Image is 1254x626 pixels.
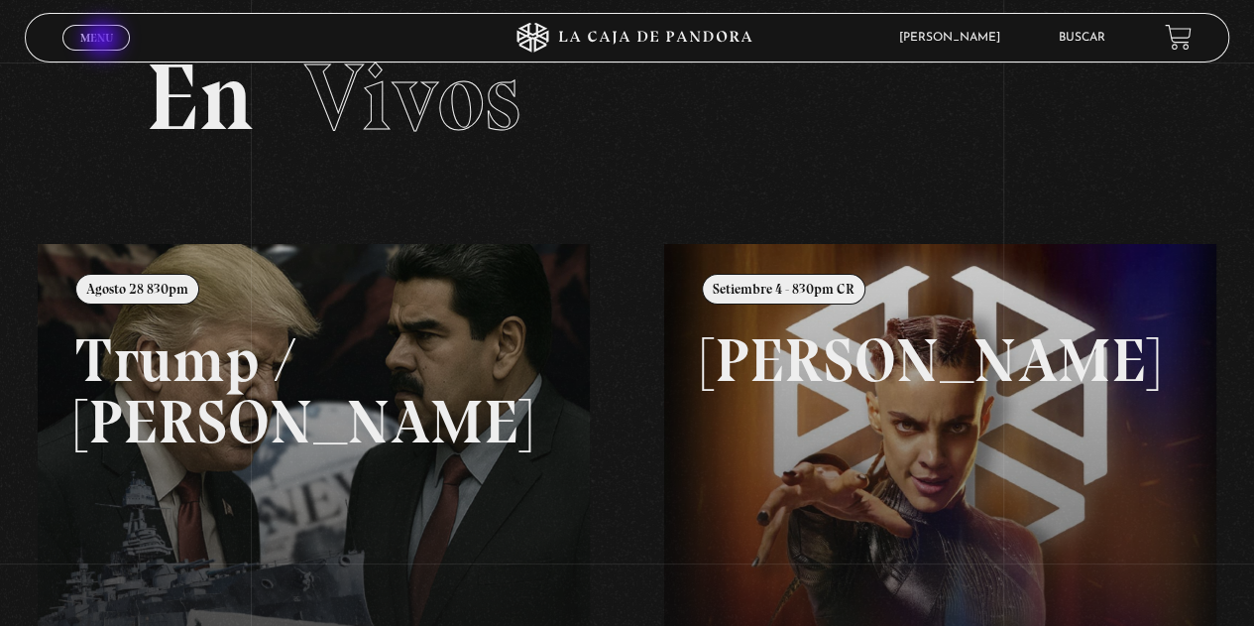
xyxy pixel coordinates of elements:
[146,51,1109,145] h2: En
[889,32,1020,44] span: [PERSON_NAME]
[80,32,113,44] span: Menu
[1059,32,1105,44] a: Buscar
[1165,24,1192,51] a: View your shopping cart
[73,48,120,62] span: Cerrar
[304,41,520,154] span: Vivos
